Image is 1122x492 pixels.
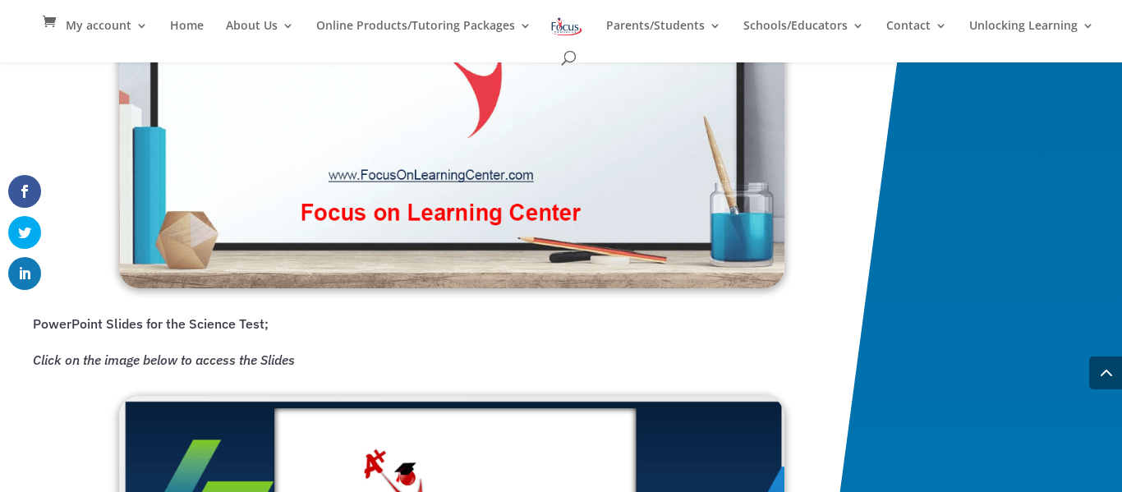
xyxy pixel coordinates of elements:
[66,20,148,48] a: My account
[226,20,294,48] a: About Us
[743,20,864,48] a: Schools/Educators
[550,15,584,39] img: Focus on Learning
[316,20,531,48] a: Online Products/Tutoring Packages
[33,352,295,368] em: Click on the image below to access the Slides
[119,273,784,292] a: Digital ACT Prep English/Reading Workbook
[606,20,721,48] a: Parents/Students
[33,312,895,348] p: PowerPoint Slides for the Science Test;
[886,20,947,48] a: Contact
[969,20,1094,48] a: Unlocking Learning
[170,20,204,48] a: Home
